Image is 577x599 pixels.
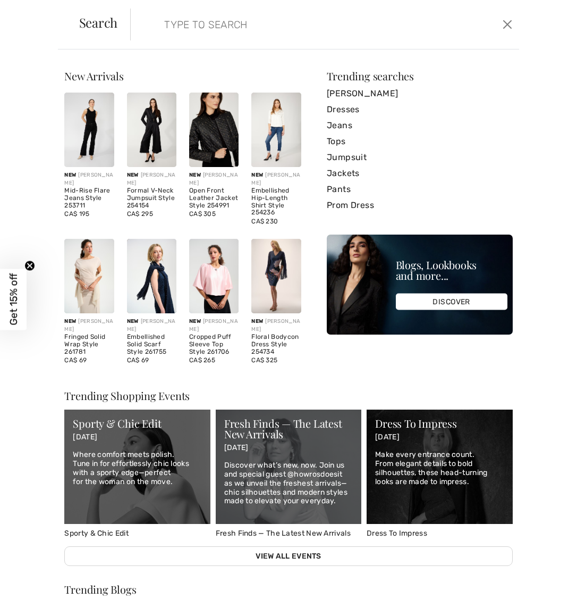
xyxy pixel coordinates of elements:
img: Cropped Puff Sleeve Top Style 261706. Petal pink [189,239,239,313]
button: Close teaser [24,261,35,271]
a: Jeans [327,118,513,134]
span: Get 15% off [7,273,20,326]
div: Trending searches [327,71,513,81]
a: Jumpsuit [327,149,513,165]
div: Dress To Impress [375,418,504,429]
div: Trending Shopping Events [64,390,512,401]
a: View All Events [64,546,512,566]
div: Mid-Rise Flare Jeans Style 253711 [64,187,114,209]
span: New [64,172,76,178]
span: Sporty & Chic Edit [64,529,128,538]
a: Tops [327,134,513,149]
span: CA$ 325 [251,356,277,364]
span: CA$ 230 [251,218,278,225]
input: TYPE TO SEARCH [156,9,413,40]
a: Pants [327,181,513,197]
div: [PERSON_NAME] [127,171,176,187]
span: New [251,172,263,178]
span: Help [24,7,46,17]
p: [DATE] [375,433,504,442]
div: Embellished Solid Scarf Style 261755 [127,334,176,355]
img: Embellished Solid Scarf Style 261755. Midnight Blue [127,239,176,313]
img: Blogs, Lookbooks and more... [327,235,513,335]
span: New [189,318,201,325]
span: CA$ 265 [189,356,215,364]
button: Close [499,16,515,33]
div: [PERSON_NAME] [251,171,301,187]
span: Fresh Finds — The Latest New Arrivals [216,529,351,538]
span: CA$ 295 [127,210,153,218]
div: Fresh Finds — The Latest New Arrivals [224,418,353,439]
span: New Arrivals [64,69,123,83]
img: Floral Bodycon Dress Style 254734. Midnight Blue/Multi [251,239,301,313]
div: Formal V-Neck Jumpsuit Style 254154 [127,187,176,209]
img: Embellished Hip-Length Shirt Style 254236. Champagne [251,93,301,167]
div: Open Front Leather Jacket Style 254991 [189,187,239,209]
span: New [127,172,139,178]
div: Sporty & Chic Edit [73,418,201,429]
div: Trending Blogs [64,584,512,595]
div: Embellished Hip-Length Shirt Style 254236 [251,187,301,217]
img: Open Front Leather Jacket Style 254991. Black [189,93,239,167]
a: Jackets [327,165,513,181]
a: Sporty & Chic Edit Sporty & Chic Edit [DATE] Where comfort meets polish. Tune in for effortlessly... [64,410,210,538]
a: Dresses [327,102,513,118]
p: Make every entrance count. From elegant details to bold silhouettes, these head-turning looks are... [375,451,504,486]
p: [DATE] [224,444,353,453]
img: Mid-Rise Flare Jeans Style 253711. Black [64,93,114,167]
div: DISCOVER [396,294,507,310]
div: [PERSON_NAME] [64,318,114,334]
a: [PERSON_NAME] [327,86,513,102]
span: CA$ 69 [64,356,87,364]
div: [PERSON_NAME] [64,171,114,187]
div: [PERSON_NAME] [251,318,301,334]
div: [PERSON_NAME] [189,171,239,187]
div: [PERSON_NAME] [189,318,239,334]
img: Fringed Solid Wrap Style 261781. Champagne 171 [64,239,114,313]
div: Blogs, Lookbooks and more... [396,260,507,281]
div: Fringed Solid Wrap Style 261781 [64,334,114,355]
div: Floral Bodycon Dress Style 254734 [251,334,301,355]
span: Dress To Impress [367,529,427,538]
span: New [127,318,139,325]
span: CA$ 195 [64,210,89,218]
div: Cropped Puff Sleeve Top Style 261706 [189,334,239,355]
a: Fresh Finds — The Latest New Arrivals Fresh Finds — The Latest New Arrivals [DATE] Discover what’... [216,410,361,538]
span: New [64,318,76,325]
a: Dress To Impress Dress To Impress [DATE] Make every entrance count. From elegant details to bold ... [367,410,512,538]
span: New [189,172,201,178]
span: Search [79,16,118,29]
span: New [251,318,263,325]
p: [DATE] [73,433,201,442]
p: Discover what’s new, now. Join us and special guest @howrosdoesit as we unveil the freshest arriv... [224,461,353,506]
span: CA$ 69 [127,356,149,364]
img: Formal V-Neck Jumpsuit Style 254154. Black/Black [127,93,176,167]
div: [PERSON_NAME] [127,318,176,334]
span: CA$ 305 [189,210,216,218]
a: Prom Dress [327,197,513,213]
p: Where comfort meets polish. Tune in for effortlessly chic looks with a sporty edge—perfect for th... [73,451,201,486]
